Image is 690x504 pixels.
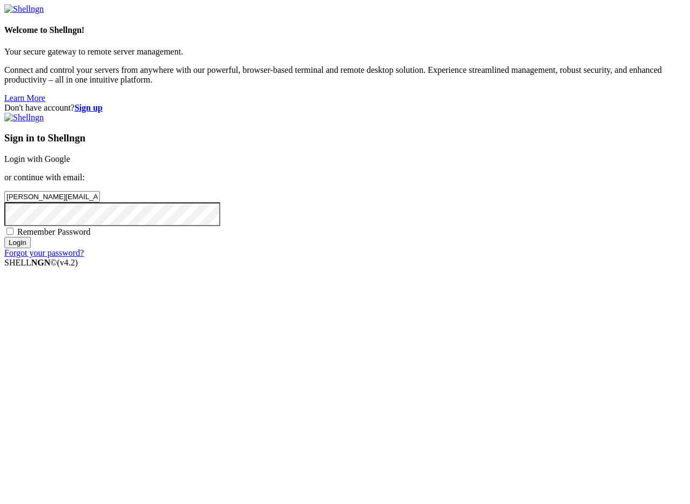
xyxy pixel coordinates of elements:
[4,258,78,267] span: SHELL ©
[6,228,13,235] input: Remember Password
[4,132,686,144] h3: Sign in to Shellngn
[31,258,51,267] b: NGN
[4,103,686,113] div: Don't have account?
[4,113,44,122] img: Shellngn
[4,191,100,202] input: Email address
[4,154,70,164] a: Login with Google
[4,25,686,35] h4: Welcome to Shellngn!
[4,47,686,57] p: Your secure gateway to remote server management.
[75,103,103,112] a: Sign up
[4,93,45,103] a: Learn More
[17,227,91,236] span: Remember Password
[4,173,686,182] p: or continue with email:
[4,237,31,248] input: Login
[4,4,44,14] img: Shellngn
[4,248,84,257] a: Forgot your password?
[4,65,686,85] p: Connect and control your servers from anywhere with our powerful, browser-based terminal and remo...
[57,258,78,267] span: 4.2.0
